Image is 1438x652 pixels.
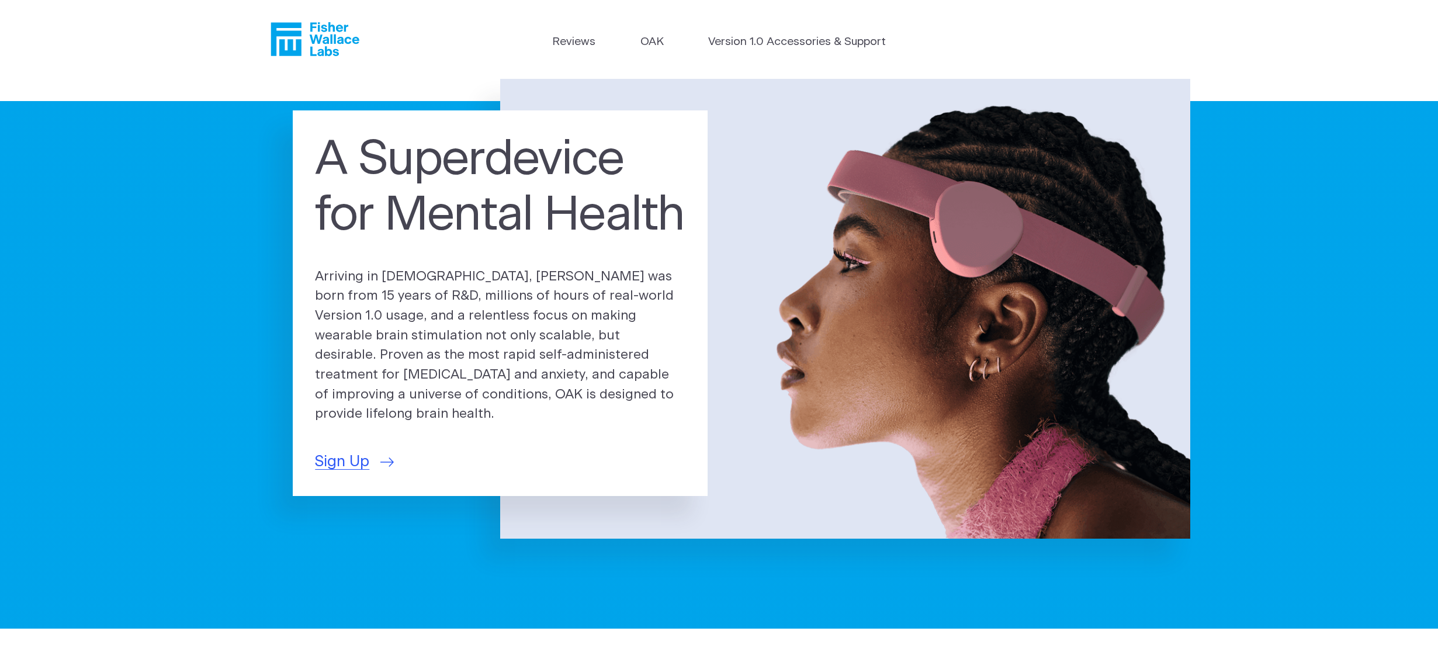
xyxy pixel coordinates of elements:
a: Version 1.0 Accessories & Support [708,34,886,51]
a: Fisher Wallace [271,22,359,56]
a: Sign Up [315,450,394,473]
p: Arriving in [DEMOGRAPHIC_DATA], [PERSON_NAME] was born from 15 years of R&D, millions of hours of... [315,267,685,425]
a: Reviews [552,34,595,51]
a: OAK [640,34,664,51]
h1: A Superdevice for Mental Health [315,133,685,244]
span: Sign Up [315,450,369,473]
